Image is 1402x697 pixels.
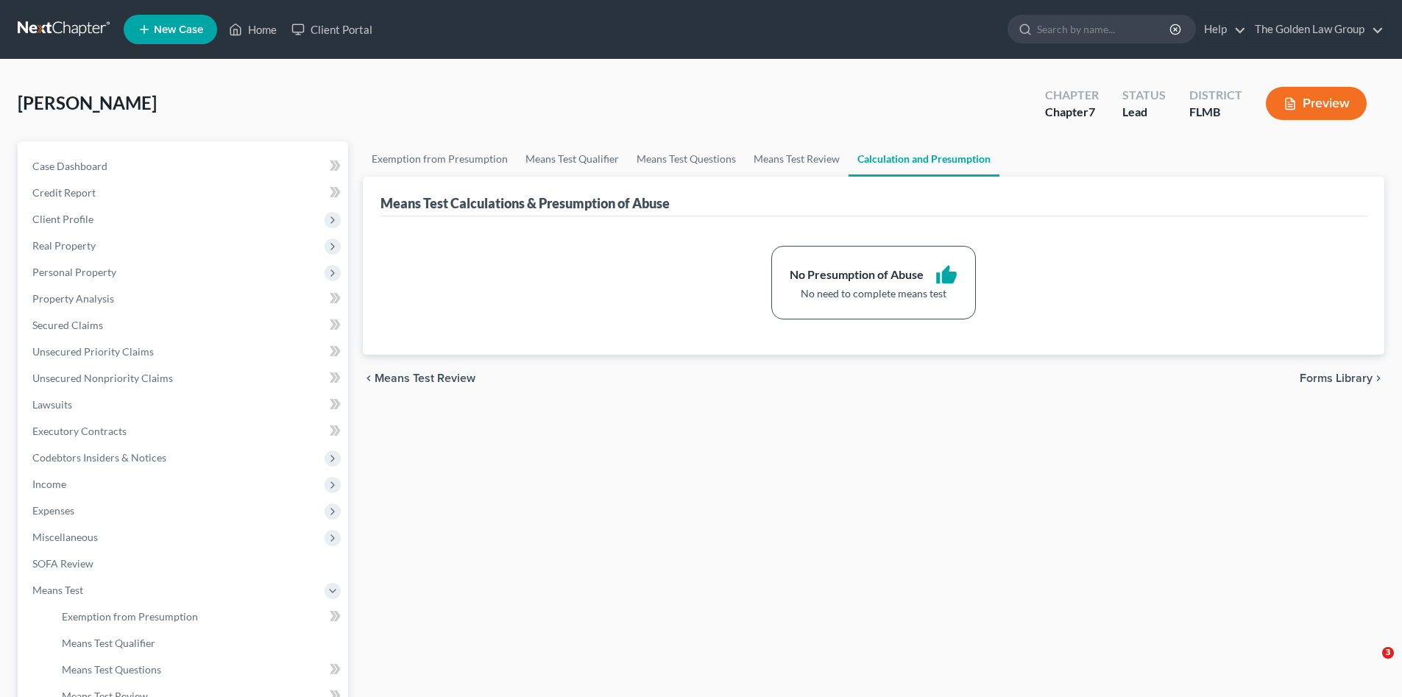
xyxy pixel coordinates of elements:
[50,630,348,657] a: Means Test Qualifier
[935,264,957,286] i: thumb_up
[1373,372,1384,384] i: chevron_right
[21,365,348,392] a: Unsecured Nonpriority Claims
[154,24,203,35] span: New Case
[628,141,745,177] a: Means Test Questions
[32,584,83,596] span: Means Test
[1266,87,1367,120] button: Preview
[32,239,96,252] span: Real Property
[62,637,155,649] span: Means Test Qualifier
[1088,105,1095,118] span: 7
[21,153,348,180] a: Case Dashboard
[363,141,517,177] a: Exemption from Presumption
[1045,104,1099,121] div: Chapter
[32,557,93,570] span: SOFA Review
[1037,15,1172,43] input: Search by name...
[21,551,348,577] a: SOFA Review
[32,160,107,172] span: Case Dashboard
[1300,372,1373,384] span: Forms Library
[32,451,166,464] span: Codebtors Insiders & Notices
[284,16,380,43] a: Client Portal
[1122,104,1166,121] div: Lead
[1247,16,1384,43] a: The Golden Law Group
[375,372,475,384] span: Means Test Review
[1197,16,1246,43] a: Help
[21,392,348,418] a: Lawsuits
[32,531,98,543] span: Miscellaneous
[849,141,999,177] a: Calculation and Presumption
[21,418,348,445] a: Executory Contracts
[32,213,93,225] span: Client Profile
[18,92,157,113] span: [PERSON_NAME]
[21,312,348,339] a: Secured Claims
[517,141,628,177] a: Means Test Qualifier
[32,345,154,358] span: Unsecured Priority Claims
[50,604,348,630] a: Exemption from Presumption
[32,504,74,517] span: Expenses
[21,339,348,365] a: Unsecured Priority Claims
[32,319,103,331] span: Secured Claims
[745,141,849,177] a: Means Test Review
[32,266,116,278] span: Personal Property
[62,610,198,623] span: Exemption from Presumption
[1382,647,1394,659] span: 3
[790,286,957,301] div: No need to complete means test
[32,372,173,384] span: Unsecured Nonpriority Claims
[363,372,475,384] button: chevron_left Means Test Review
[380,194,670,212] div: Means Test Calculations & Presumption of Abuse
[1189,104,1242,121] div: FLMB
[32,398,72,411] span: Lawsuits
[32,186,96,199] span: Credit Report
[790,266,924,283] div: No Presumption of Abuse
[21,286,348,312] a: Property Analysis
[32,425,127,437] span: Executory Contracts
[222,16,284,43] a: Home
[50,657,348,683] a: Means Test Questions
[1189,87,1242,104] div: District
[1122,87,1166,104] div: Status
[1045,87,1099,104] div: Chapter
[21,180,348,206] a: Credit Report
[32,292,114,305] span: Property Analysis
[363,372,375,384] i: chevron_left
[62,663,161,676] span: Means Test Questions
[1352,647,1387,682] iframe: Intercom live chat
[1300,372,1384,384] button: Forms Library chevron_right
[32,478,66,490] span: Income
